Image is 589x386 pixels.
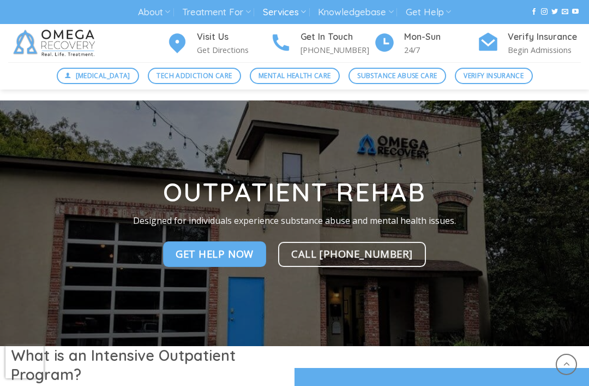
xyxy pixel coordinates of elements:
h1: What is an Intensive Outpatient Program? [11,346,284,385]
p: Designed for individuals experience substance abuse and mental health issues. [118,214,471,228]
span: [MEDICAL_DATA] [76,70,130,81]
a: Services [263,2,306,22]
img: Omega Recovery [8,24,104,62]
a: Follow on YouTube [572,8,579,16]
a: Treatment For [182,2,250,22]
a: Verify Insurance [455,68,533,84]
a: Tech Addiction Care [148,68,241,84]
a: Visit Us Get Directions [166,30,270,57]
a: Get In Touch [PHONE_NUMBER] [270,30,374,57]
span: Get Help NOw [176,246,254,262]
a: Substance Abuse Care [348,68,446,84]
a: Follow on Facebook [531,8,537,16]
h4: Get In Touch [300,30,374,44]
a: [MEDICAL_DATA] [57,68,140,84]
span: Tech Addiction Care [157,70,232,81]
h4: Verify Insurance [508,30,581,44]
a: Get Help NOw [163,242,266,267]
a: Verify Insurance Begin Admissions [477,30,581,57]
a: Go to top [556,354,577,375]
a: Mental Health Care [250,68,340,84]
a: Follow on Twitter [551,8,558,16]
p: Get Directions [197,44,270,56]
p: 24/7 [404,44,477,56]
p: Begin Admissions [508,44,581,56]
a: About [138,2,170,22]
span: Call [PHONE_NUMBER] [291,246,413,262]
h4: Visit Us [197,30,270,44]
h4: Mon-Sun [404,30,477,44]
span: Substance Abuse Care [357,70,437,81]
span: Verify Insurance [464,70,524,81]
p: [PHONE_NUMBER] [300,44,374,56]
a: Get Help [406,2,451,22]
a: Send us an email [562,8,568,16]
iframe: reCAPTCHA [5,346,44,378]
a: Knowledgebase [318,2,393,22]
a: Call [PHONE_NUMBER] [278,242,426,267]
strong: Outpatient Rehab [163,176,426,208]
span: Mental Health Care [259,70,330,81]
a: Follow on Instagram [541,8,548,16]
